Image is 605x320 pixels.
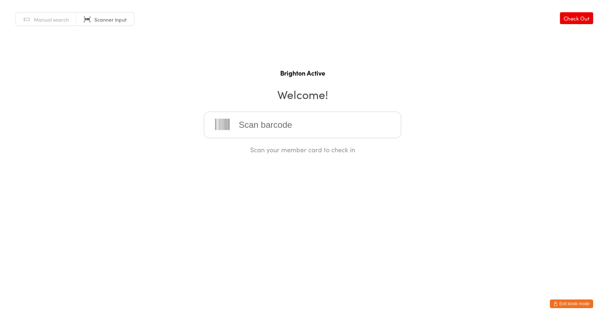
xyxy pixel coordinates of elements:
[7,86,598,102] h2: Welcome!
[34,16,69,23] span: Manual search
[550,299,593,308] button: Exit kiosk mode
[7,68,598,77] h1: Brighton Active
[204,145,401,154] div: Scan your member card to check in
[560,12,593,24] a: Check Out
[204,112,401,138] input: Scan barcode
[94,16,127,23] span: Scanner input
